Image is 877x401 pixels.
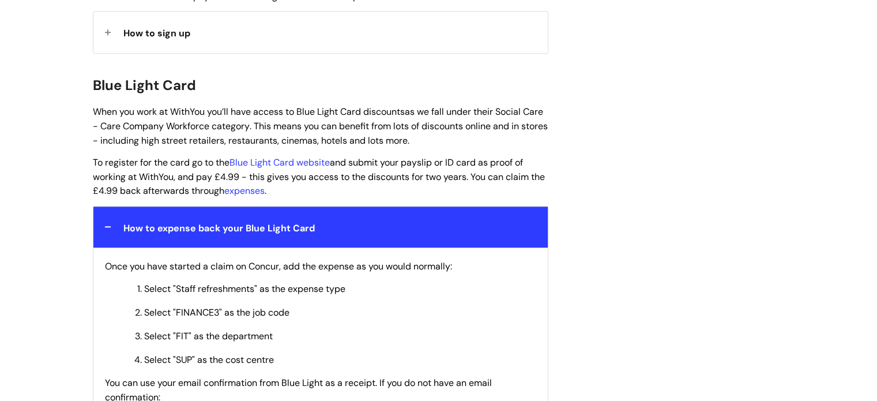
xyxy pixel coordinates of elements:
span: Select "Staff refreshments" as the expense type [144,283,345,295]
a: expenses [224,185,265,197]
span: Select "SUP" as the cost centre [144,354,274,366]
span: as we fall under their Social Care - Care Company Workforce category [93,106,543,132]
a: Blue Light Card website [229,156,330,168]
span: How to expense back your Blue Light Card [123,222,315,234]
span: Select "FINANCE3" as the job code [144,306,289,318]
span: Blue Light Card [93,76,196,94]
span: Select "FIT" as the department [144,330,273,342]
span: How to sign up [123,27,190,39]
span: Once you have started a claim on Concur, add the expense as you would normally: [105,260,452,272]
span: When you work at WithYou you’ll have access to Blue Light Card discounts . This means you can ben... [93,106,548,147]
span: To register for the card go to the and submit your payslip or ID card as proof of working at With... [93,156,545,197]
